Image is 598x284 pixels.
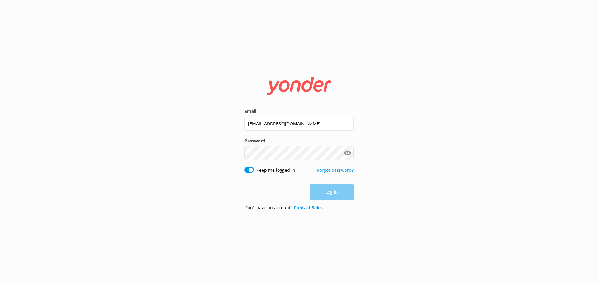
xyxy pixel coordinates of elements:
label: Keep me logged in [256,167,295,174]
a: Forgot password? [317,167,354,173]
a: Contact Sales [294,205,323,210]
label: Email [244,108,354,115]
input: user@emailaddress.com [244,117,354,131]
p: Don’t have an account? [244,204,323,211]
label: Password [244,137,354,144]
button: Show password [341,147,354,159]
